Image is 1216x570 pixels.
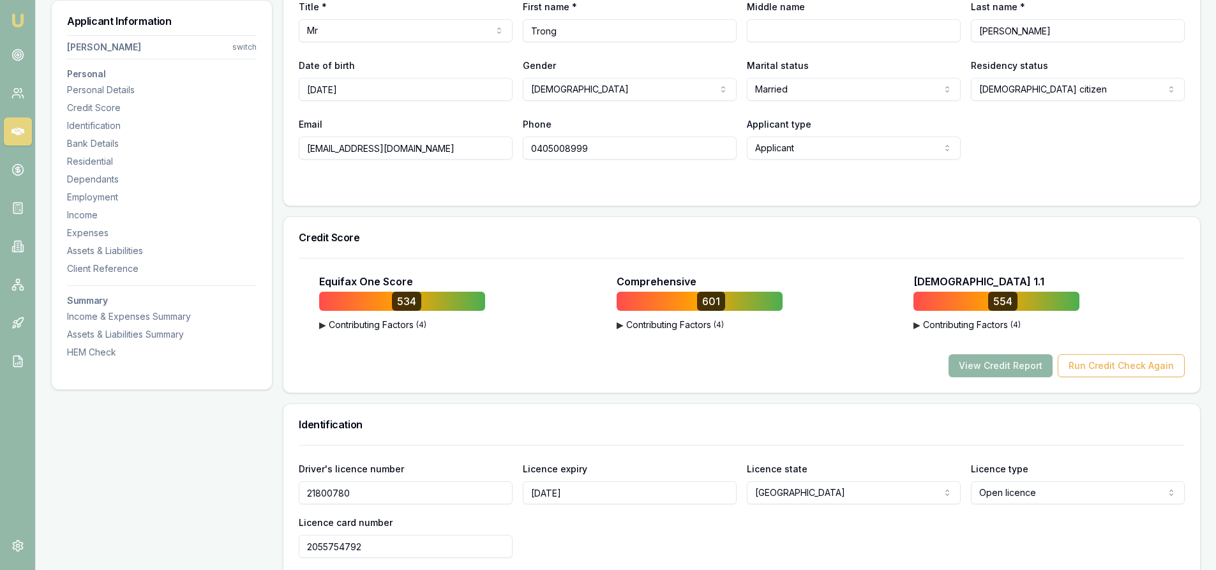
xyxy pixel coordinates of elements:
[67,328,257,341] div: Assets & Liabilities Summary
[319,319,326,331] span: ▶
[617,319,783,331] button: ▶Contributing Factors(4)
[67,209,257,221] div: Income
[988,292,1017,311] div: 554
[67,41,141,54] div: [PERSON_NAME]
[392,292,421,311] div: 534
[747,1,805,12] label: Middle name
[971,60,1048,71] label: Residency status
[67,16,257,26] h3: Applicant Information
[299,517,393,528] label: Licence card number
[697,292,725,311] div: 601
[617,274,696,289] p: Comprehensive
[67,137,257,150] div: Bank Details
[67,296,257,305] h3: Summary
[971,463,1028,474] label: Licence type
[747,463,807,474] label: Licence state
[299,419,1185,430] h3: Identification
[299,481,513,504] input: Enter driver's licence number
[299,1,327,12] label: Title *
[416,320,426,330] span: ( 4 )
[949,354,1053,377] button: View Credit Report
[523,60,556,71] label: Gender
[1058,354,1185,377] button: Run Credit Check Again
[67,262,257,275] div: Client Reference
[67,191,257,204] div: Employment
[299,119,322,130] label: Email
[67,84,257,96] div: Personal Details
[319,274,413,289] p: Equifax One Score
[10,13,26,28] img: emu-icon-u.png
[319,319,485,331] button: ▶Contributing Factors(4)
[67,101,257,114] div: Credit Score
[67,346,257,359] div: HEM Check
[714,320,724,330] span: ( 4 )
[971,1,1025,12] label: Last name *
[523,119,552,130] label: Phone
[1010,320,1021,330] span: ( 4 )
[299,78,513,101] input: DD/MM/YYYY
[299,535,513,558] input: Enter driver's licence card number
[67,155,257,168] div: Residential
[523,1,577,12] label: First name *
[913,274,1044,289] p: [DEMOGRAPHIC_DATA] 1.1
[523,137,737,160] input: 0431 234 567
[747,119,811,130] label: Applicant type
[67,70,257,79] h3: Personal
[913,319,920,331] span: ▶
[747,60,809,71] label: Marital status
[617,319,624,331] span: ▶
[67,119,257,132] div: Identification
[67,173,257,186] div: Dependants
[67,310,257,323] div: Income & Expenses Summary
[299,60,355,71] label: Date of birth
[67,244,257,257] div: Assets & Liabilities
[913,319,1079,331] button: ▶Contributing Factors(4)
[299,232,1185,243] h3: Credit Score
[232,42,257,52] div: switch
[67,227,257,239] div: Expenses
[523,463,587,474] label: Licence expiry
[299,463,404,474] label: Driver's licence number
